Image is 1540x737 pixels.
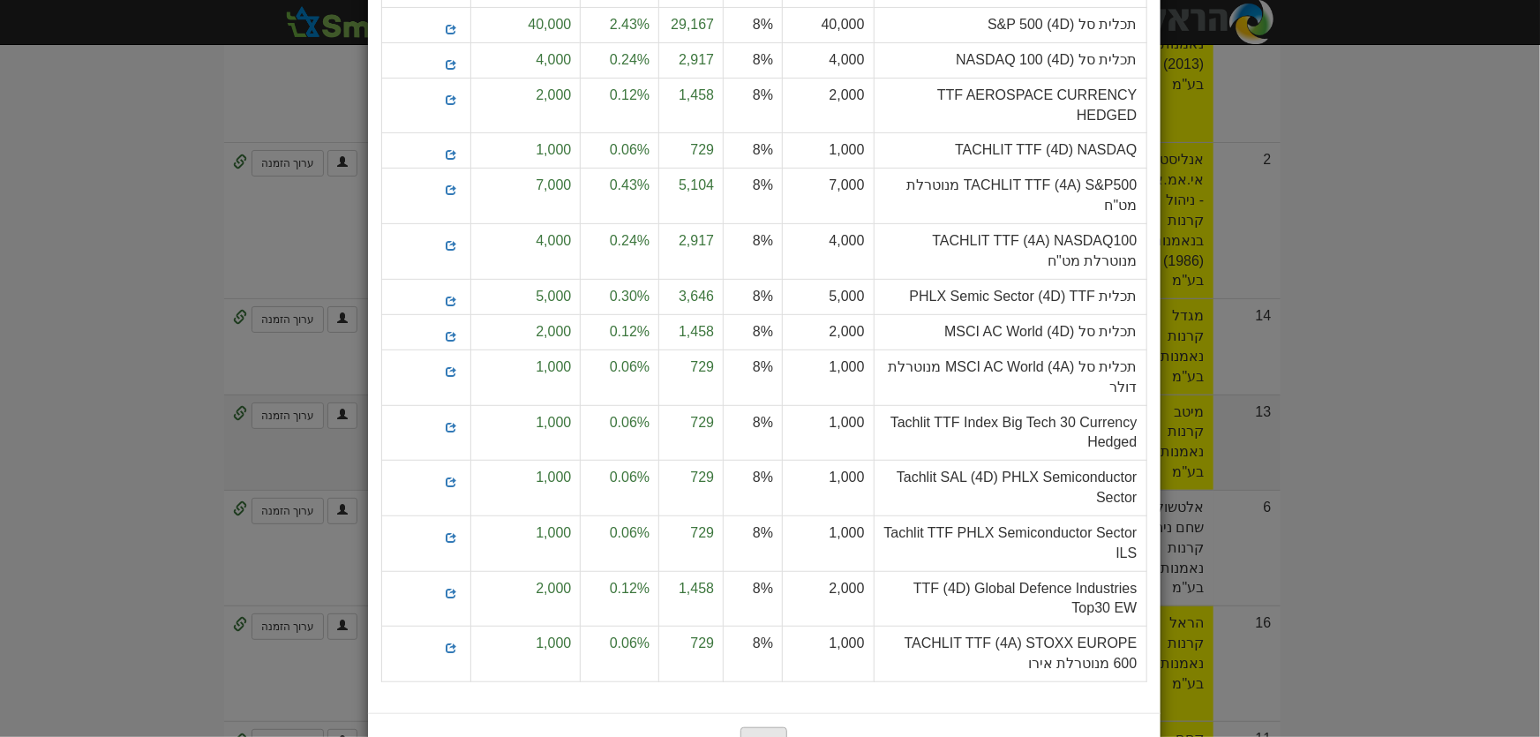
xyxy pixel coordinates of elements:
[659,169,724,224] td: 5,104
[724,405,783,461] td: 8%
[581,169,659,224] td: 0.43%
[659,461,724,516] td: 729
[783,350,874,405] td: 1,000
[783,78,874,133] td: 2,000
[659,42,724,78] td: 2,917
[724,7,783,42] td: 8%
[581,571,659,627] td: 0.12%
[659,515,724,571] td: 729
[874,169,1146,224] td: TACHLIT TTF (4A) S&P500 מנוטרלת מט"ח
[659,78,724,133] td: 1,458
[874,279,1146,314] td: תכלית PHLX Semic Sector (4D) TTF
[874,571,1146,627] td: TTF (4D) Global Defence Industries‏ Top30 EW
[470,627,581,682] td: 1,000
[874,42,1146,78] td: תכלית סל (4D) ‏‏‏NASDAQ 100
[783,133,874,169] td: 1,000
[783,461,874,516] td: 1,000
[783,405,874,461] td: 1,000
[874,314,1146,350] td: תכלית סל (4D) ‏‏‏MSCI AC World
[470,461,581,516] td: 1,000
[581,133,659,169] td: 0.06%
[470,7,581,42] td: 40,000
[581,279,659,314] td: 0.30%
[724,571,783,627] td: 8%
[470,350,581,405] td: 1,000
[470,279,581,314] td: 5,000
[581,42,659,78] td: 0.24%
[470,133,581,169] td: 1,000
[724,461,783,516] td: 8%
[874,224,1146,280] td: TACHLIT TTF (4A) NASDAQ100 מנוטרלת מט"ח
[581,627,659,682] td: 0.06%
[581,515,659,571] td: 0.06%
[783,571,874,627] td: 2,000
[874,78,1146,133] td: TTF AEROSPACE CURRENCY HEDGED
[874,350,1146,405] td: תכלית סל (4A) ‏‏MSCI AC World מנוטרלת דולר
[581,7,659,42] td: 2.43%
[724,133,783,169] td: 8%
[724,515,783,571] td: 8%
[724,42,783,78] td: 8%
[581,78,659,133] td: 0.12%
[659,571,724,627] td: 1,458
[470,314,581,350] td: 2,000
[874,627,1146,682] td: TACHLIT TTF (4A) STOXX EUROPE 600 מנוטרלת אירו
[659,405,724,461] td: 729
[659,279,724,314] td: 3,646
[724,350,783,405] td: 8%
[874,405,1146,461] td: Tachlit TTF Index Big Tech 30 Currency Hedged
[659,133,724,169] td: 729
[783,627,874,682] td: 1,000
[470,571,581,627] td: 2,000
[724,314,783,350] td: 8%
[724,78,783,133] td: 8%
[874,7,1146,42] td: תכלית סל (4D) ‏‏S&P 500
[581,350,659,405] td: 0.06%
[659,350,724,405] td: 729
[581,405,659,461] td: 0.06%
[783,314,874,350] td: 2,000
[470,405,581,461] td: 1,000
[659,224,724,280] td: 2,917
[659,627,724,682] td: 729
[470,515,581,571] td: 1,000
[470,42,581,78] td: 4,000
[724,279,783,314] td: 8%
[874,515,1146,571] td: Tachlit TTF PHLX Semiconductor Sector ILS
[783,7,874,42] td: 40,000
[783,224,874,280] td: 4,000
[724,627,783,682] td: 8%
[783,42,874,78] td: 4,000
[659,314,724,350] td: 1,458
[724,169,783,224] td: 8%
[783,169,874,224] td: 7,000
[581,461,659,516] td: 0.06%
[581,224,659,280] td: 0.24%
[724,224,783,280] td: 8%
[470,224,581,280] td: 4,000
[874,461,1146,516] td: Tachlit SAL (4D) PHLX Semiconductor Sector
[783,515,874,571] td: 1,000
[783,279,874,314] td: 5,000
[659,7,724,42] td: 29,167
[470,169,581,224] td: 7,000
[874,133,1146,169] td: TACHLIT TTF (4D) NASDAQ
[470,78,581,133] td: 2,000
[581,314,659,350] td: 0.12%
